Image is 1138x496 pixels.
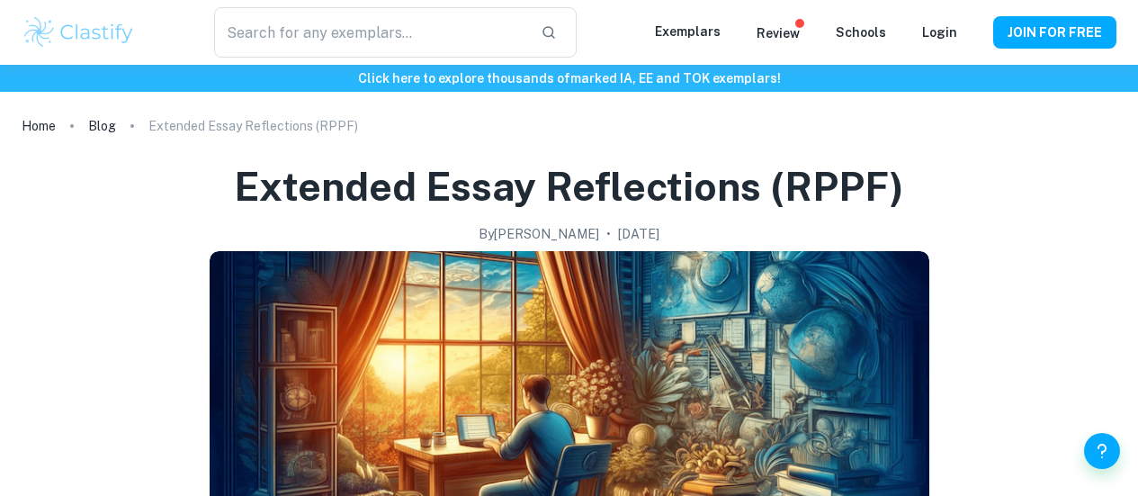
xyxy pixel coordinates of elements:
p: • [606,224,611,244]
button: Help and Feedback [1084,433,1120,469]
button: JOIN FOR FREE [993,16,1116,49]
p: Review [757,23,800,43]
h2: By [PERSON_NAME] [479,224,599,244]
a: Login [922,25,957,40]
input: Search for any exemplars... [214,7,527,58]
p: Extended Essay Reflections (RPPF) [148,116,358,136]
h1: Extended Essay Reflections (RPPF) [234,160,904,213]
a: Blog [88,113,116,139]
h6: Click here to explore thousands of marked IA, EE and TOK exemplars ! [4,68,1134,88]
img: Clastify logo [22,14,136,50]
h2: [DATE] [618,224,659,244]
p: Exemplars [655,22,721,41]
a: Home [22,113,56,139]
a: Schools [836,25,886,40]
